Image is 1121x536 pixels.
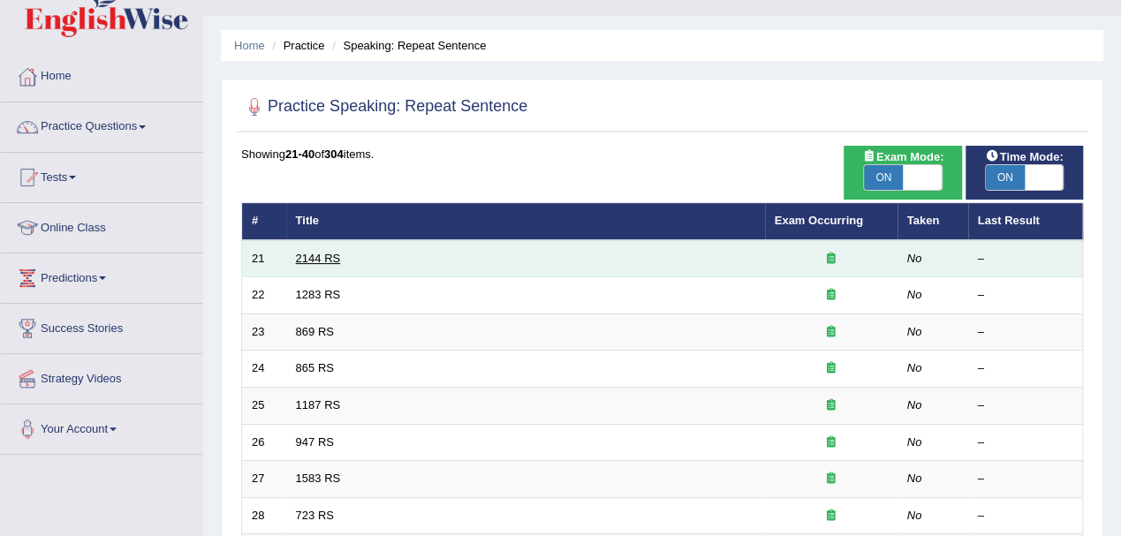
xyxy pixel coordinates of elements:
a: Predictions [1,253,202,298]
div: – [978,251,1073,268]
td: 21 [242,240,286,277]
div: Show exams occurring in exams [844,146,961,200]
li: Speaking: Repeat Sentence [328,37,486,54]
a: Online Class [1,203,202,247]
div: – [978,508,1073,525]
td: 22 [242,277,286,314]
div: Exam occurring question [775,324,888,341]
h2: Practice Speaking: Repeat Sentence [241,94,527,120]
div: – [978,471,1073,487]
div: Exam occurring question [775,397,888,414]
td: 27 [242,461,286,498]
a: Home [1,52,202,96]
a: Strategy Videos [1,354,202,398]
div: Exam occurring question [775,471,888,487]
td: 28 [242,497,286,534]
div: Exam occurring question [775,360,888,377]
td: 23 [242,313,286,351]
div: – [978,360,1073,377]
a: 1583 RS [296,472,341,485]
em: No [907,288,922,301]
a: Success Stories [1,304,202,348]
div: Exam occurring question [775,434,888,451]
span: Exam Mode: [855,147,951,166]
a: 1187 RS [296,398,341,411]
th: Taken [898,203,968,240]
span: Time Mode: [978,147,1070,166]
div: Exam occurring question [775,251,888,268]
em: No [907,509,922,522]
a: Exam Occurring [775,214,863,227]
li: Practice [268,37,324,54]
div: Exam occurring question [775,287,888,304]
div: – [978,287,1073,304]
a: 723 RS [296,509,334,522]
a: 2144 RS [296,252,341,265]
span: ON [864,165,903,190]
em: No [907,252,922,265]
em: No [907,472,922,485]
div: – [978,397,1073,414]
a: Tests [1,153,202,197]
td: 24 [242,351,286,388]
span: ON [986,165,1025,190]
em: No [907,325,922,338]
div: Showing of items. [241,146,1083,162]
em: No [907,361,922,374]
td: 26 [242,424,286,461]
a: 1283 RS [296,288,341,301]
a: Your Account [1,404,202,449]
a: Practice Questions [1,102,202,147]
th: Last Result [968,203,1083,240]
em: No [907,398,922,411]
div: – [978,324,1073,341]
a: 947 RS [296,435,334,449]
em: No [907,435,922,449]
b: 21-40 [285,147,314,161]
th: # [242,203,286,240]
td: 25 [242,388,286,425]
a: 869 RS [296,325,334,338]
div: Exam occurring question [775,508,888,525]
div: – [978,434,1073,451]
a: 865 RS [296,361,334,374]
b: 304 [324,147,344,161]
th: Title [286,203,765,240]
a: Home [234,39,265,52]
